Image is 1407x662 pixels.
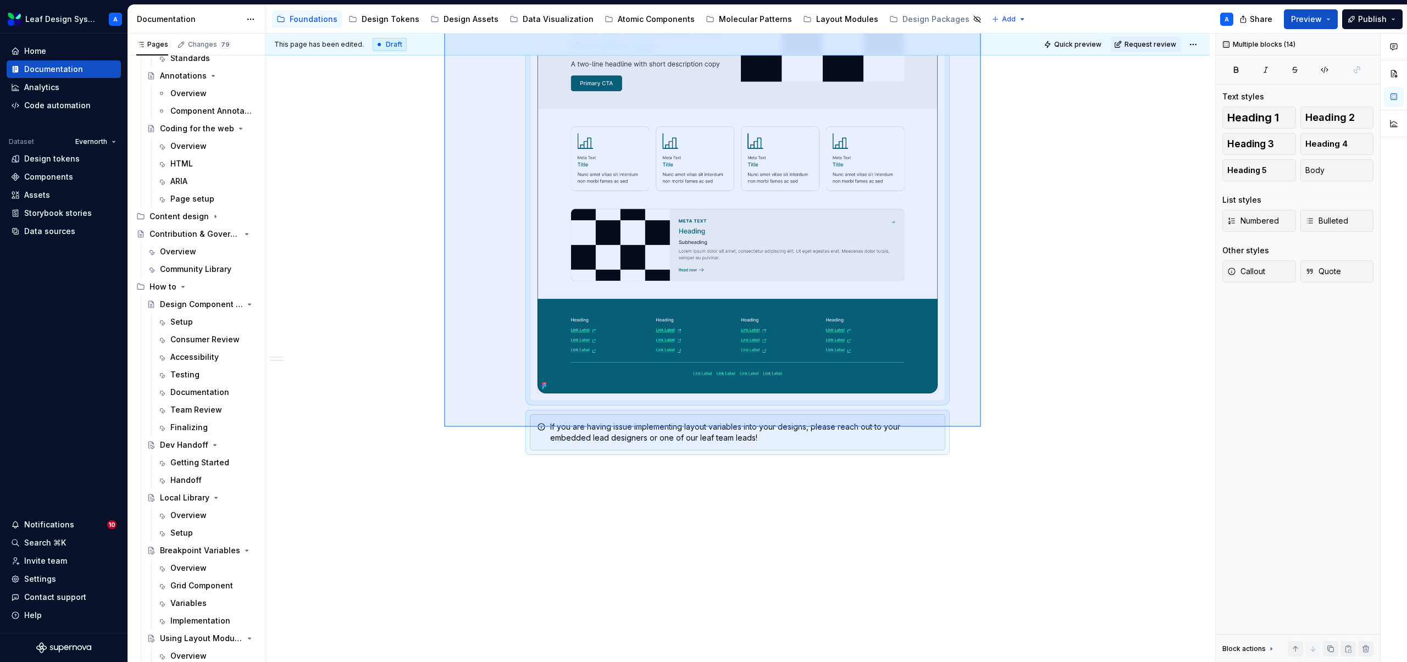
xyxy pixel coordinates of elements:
div: Home [24,46,46,57]
a: Foundations [272,10,342,28]
div: Settings [24,574,56,585]
div: Design Assets [444,14,498,25]
div: Accessibility [170,352,219,363]
a: Assets [7,186,121,204]
div: Notifications [24,519,74,530]
div: Dev Handoff [160,440,208,450]
div: Grid Component [170,580,233,591]
div: Pages [136,40,168,49]
div: Documentation [137,14,241,25]
div: Page tree [272,8,986,30]
a: Dev Handoff [142,436,261,454]
a: Design tokens [7,150,121,168]
div: Documentation [170,387,229,398]
a: Atomic Components [600,10,699,28]
div: Standards [170,53,210,64]
a: Analytics [7,79,121,96]
button: Publish [1342,9,1403,29]
a: Data sources [7,222,121,240]
div: Getting Started [170,457,229,468]
div: Setup [170,316,193,327]
a: Getting Started [153,454,261,471]
span: Preview [1291,14,1322,25]
a: Team Review [153,401,261,419]
div: Implementation [170,615,230,626]
button: Heading 4 [1300,133,1374,155]
div: Contact support [24,592,86,603]
div: Testing [170,369,200,380]
a: Component Annotations [153,102,261,120]
div: Overview [170,141,207,152]
a: Variables [153,594,261,612]
a: Community Library [142,260,261,278]
span: Bulleted [1305,215,1348,226]
div: Data sources [24,226,75,237]
a: Overview [153,559,261,577]
div: Search ⌘K [24,537,66,548]
button: Heading 5 [1222,159,1296,181]
div: Data Visualization [523,14,594,25]
div: Overview [170,650,207,661]
a: Coding for the web [142,120,261,137]
div: Breakpoint Variables [160,545,240,556]
div: ARIA [170,176,187,187]
a: Grid Component [153,577,261,594]
a: Supernova Logo [36,642,91,653]
div: Molecular Patterns [719,14,792,25]
a: Finalizing [153,419,261,436]
div: Using Layout Modules [160,633,243,644]
div: List styles [1222,194,1261,205]
div: Documentation [24,64,83,75]
span: Numbered [1227,215,1279,226]
button: Heading 1 [1222,107,1296,129]
a: Documentation [153,383,261,401]
a: Layout Modules [799,10,883,28]
div: Atomic Components [618,14,695,25]
div: Design Component Process [160,299,243,310]
a: Page setup [153,190,261,208]
div: Page setup [170,193,214,204]
div: Overview [170,510,207,521]
div: Setup [170,527,193,538]
div: Community Library [160,264,231,275]
div: Handoff [170,475,202,486]
a: Testing [153,366,261,383]
div: Team Review [170,404,222,415]
div: Other styles [1222,245,1269,256]
div: Leaf Design System [25,14,96,25]
div: A [1225,15,1229,24]
button: Bulleted [1300,210,1374,232]
div: Changes [188,40,231,49]
a: Design Packages [885,10,986,28]
a: Local Library [142,489,261,507]
div: Coding for the web [160,123,234,134]
a: Standards [153,49,261,67]
div: Consumer Review [170,334,240,345]
button: Heading 2 [1300,107,1374,129]
a: Setup [153,524,261,542]
span: Add [1002,15,1016,24]
div: Component Annotations [170,105,254,116]
div: Analytics [24,82,59,93]
a: Setup [153,313,261,331]
a: Handoff [153,471,261,489]
button: Share [1234,9,1279,29]
div: Dataset [9,137,34,146]
div: Content design [149,211,209,222]
button: Body [1300,159,1374,181]
a: Invite team [7,552,121,570]
a: Overview [153,137,261,155]
a: HTML [153,155,261,173]
div: Text styles [1222,91,1264,102]
span: Evernorth [75,137,107,146]
div: Finalizing [170,422,208,433]
div: Local Library [160,492,209,503]
div: Overview [160,246,196,257]
button: Callout [1222,260,1296,282]
a: Contribution & Governance [132,225,261,243]
div: Code automation [24,100,91,111]
a: Consumer Review [153,331,261,348]
button: Contact support [7,588,121,606]
button: Heading 3 [1222,133,1296,155]
a: ARIA [153,173,261,190]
